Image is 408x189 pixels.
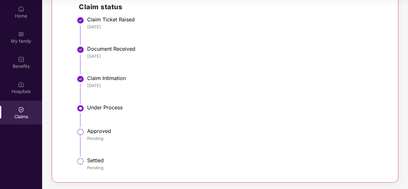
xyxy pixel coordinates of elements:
div: Document Received [87,46,384,52]
img: svg+xml;base64,PHN2ZyBpZD0iSG9tZSIgeG1sbnM9Imh0dHA6Ly93d3cudzMub3JnLzIwMDAvc3ZnIiB3aWR0aD0iMjAiIG... [18,6,24,12]
div: Claim Intimation [87,75,384,81]
img: svg+xml;base64,PHN2ZyBpZD0iQmVuZWZpdHMiIHhtbG5zPSJodHRwOi8vd3d3LnczLm9yZy8yMDAwL3N2ZyIgd2lkdGg9Ij... [18,56,24,62]
div: [DATE] [87,53,384,59]
div: [DATE] [87,24,384,30]
img: svg+xml;base64,PHN2ZyBpZD0iU3RlcC1Eb25lLTMyeDMyIiB4bWxucz0iaHR0cDovL3d3dy53My5vcmcvMjAwMC9zdmciIH... [77,75,84,83]
img: svg+xml;base64,PHN2ZyBpZD0iQ2xhaW0iIHhtbG5zPSJodHRwOi8vd3d3LnczLm9yZy8yMDAwL3N2ZyIgd2lkdGg9IjIwIi... [18,106,24,113]
h2: Claim status [79,2,384,12]
div: Settled [87,157,384,164]
div: Pending [87,135,384,141]
img: svg+xml;base64,PHN2ZyBpZD0iSG9zcGl0YWxzIiB4bWxucz0iaHR0cDovL3d3dy53My5vcmcvMjAwMC9zdmciIHdpZHRoPS... [18,81,24,88]
img: svg+xml;base64,PHN2ZyBpZD0iU3RlcC1BY3RpdmUtMzJ4MzIiIHhtbG5zPSJodHRwOi8vd3d3LnczLm9yZy8yMDAwL3N2Zy... [77,105,84,112]
div: Approved [87,128,384,134]
div: Claim Ticket Raised [87,16,384,23]
img: svg+xml;base64,PHN2ZyB3aWR0aD0iMjAiIGhlaWdodD0iMjAiIHZpZXdCb3g9IjAgMCAyMCAyMCIgZmlsbD0ibm9uZSIgeG... [18,31,24,37]
img: svg+xml;base64,PHN2ZyBpZD0iU3RlcC1QZW5kaW5nLTMyeDMyIiB4bWxucz0iaHR0cDovL3d3dy53My5vcmcvMjAwMC9zdm... [77,128,84,136]
div: Pending [87,165,384,171]
div: Under Process [87,104,384,111]
img: svg+xml;base64,PHN2ZyBpZD0iU3RlcC1QZW5kaW5nLTMyeDMyIiB4bWxucz0iaHR0cDovL3d3dy53My5vcmcvMjAwMC9zdm... [77,157,84,165]
img: svg+xml;base64,PHN2ZyBpZD0iU3RlcC1Eb25lLTMyeDMyIiB4bWxucz0iaHR0cDovL3d3dy53My5vcmcvMjAwMC9zdmciIH... [77,46,84,54]
div: [DATE] [87,83,384,88]
img: svg+xml;base64,PHN2ZyBpZD0iU3RlcC1Eb25lLTMyeDMyIiB4bWxucz0iaHR0cDovL3d3dy53My5vcmcvMjAwMC9zdmciIH... [77,17,84,24]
